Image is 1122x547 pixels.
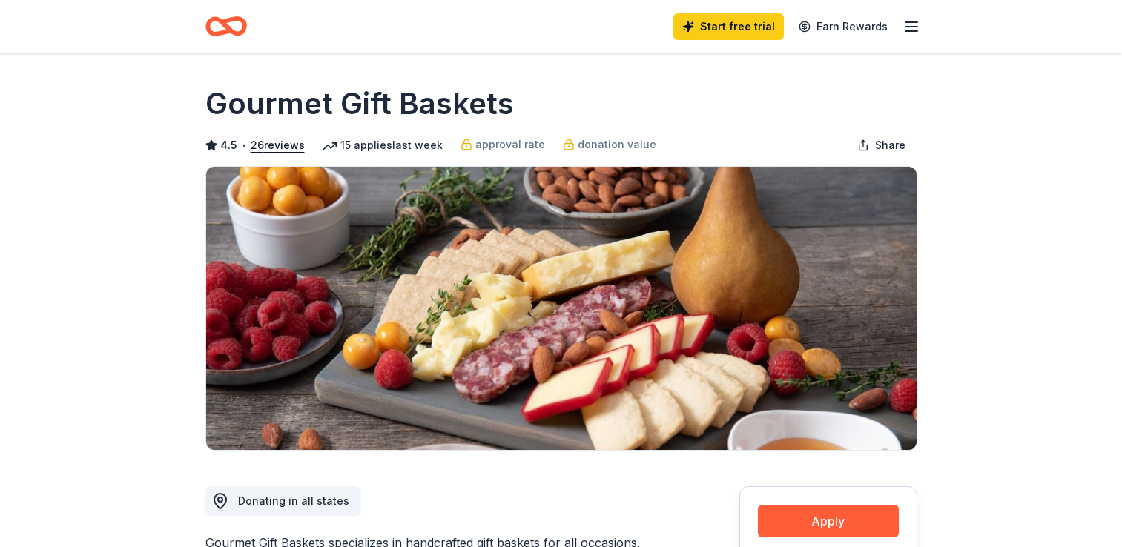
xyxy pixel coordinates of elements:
[875,136,905,154] span: Share
[323,136,443,154] div: 15 applies last week
[790,13,897,40] a: Earn Rewards
[251,136,305,154] button: 26reviews
[205,9,247,44] a: Home
[673,13,784,40] a: Start free trial
[461,136,545,153] a: approval rate
[845,130,917,160] button: Share
[475,136,545,153] span: approval rate
[241,139,246,151] span: •
[563,136,656,153] a: donation value
[205,83,514,125] h1: Gourmet Gift Baskets
[238,494,349,507] span: Donating in all states
[206,167,917,450] img: Image for Gourmet Gift Baskets
[758,505,899,537] button: Apply
[578,136,656,153] span: donation value
[220,136,237,154] span: 4.5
